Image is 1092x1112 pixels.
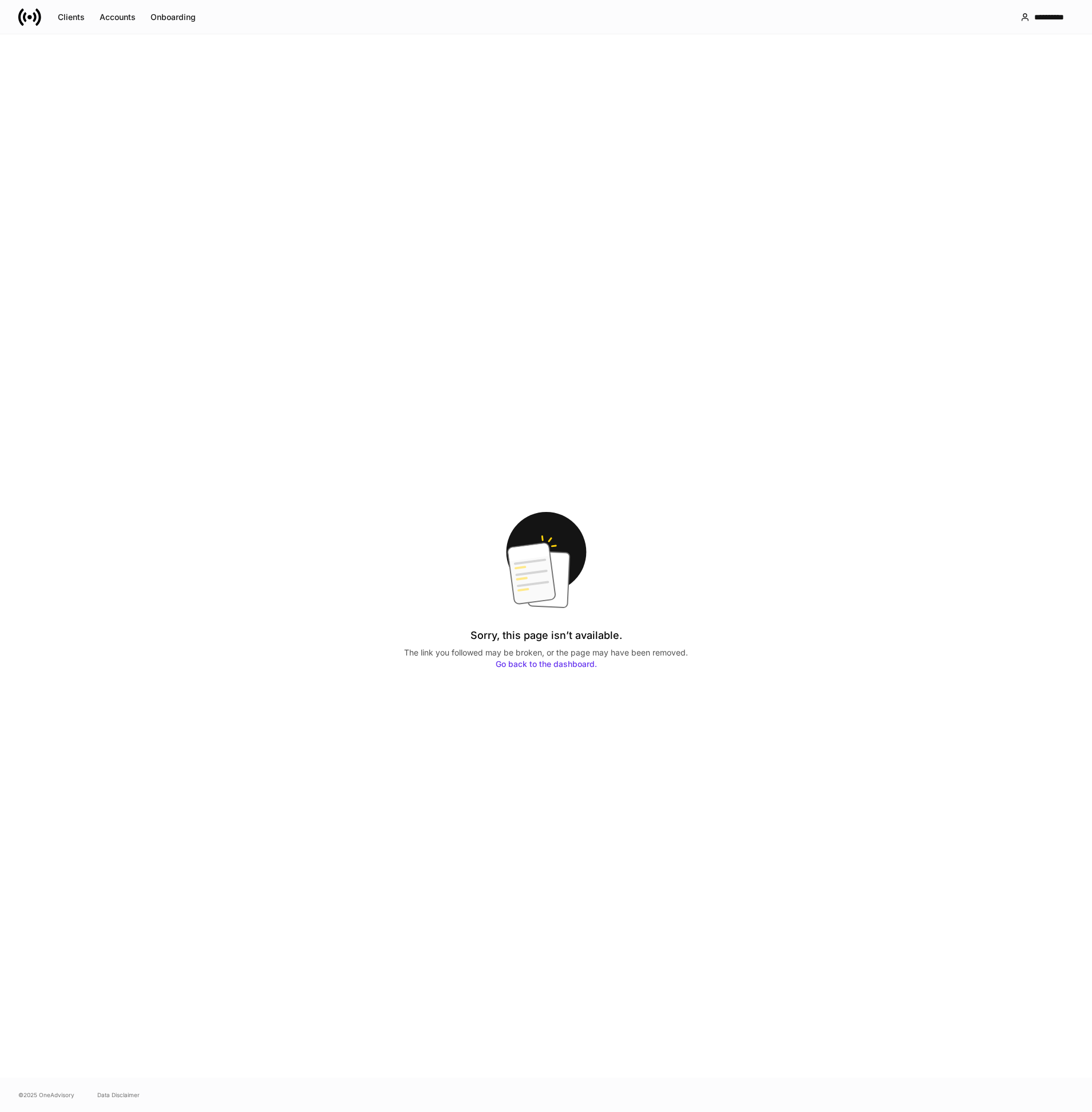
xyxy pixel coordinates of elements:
button: Accounts [92,8,143,26]
div: Clients [58,13,85,21]
div: Accounts [100,13,136,21]
button: Onboarding [143,8,203,26]
a: Go back to the dashboard. [496,659,597,669]
button: Clients [50,8,92,26]
p: The link you followed may be broken, or the page may have been removed. [404,647,688,670]
div: Sorry, this page isn’t available. [404,624,688,647]
a: Data Disclaimer [97,1090,140,1099]
div: Onboarding [151,13,196,21]
span: © 2025 OneAdvisory [18,1090,74,1099]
